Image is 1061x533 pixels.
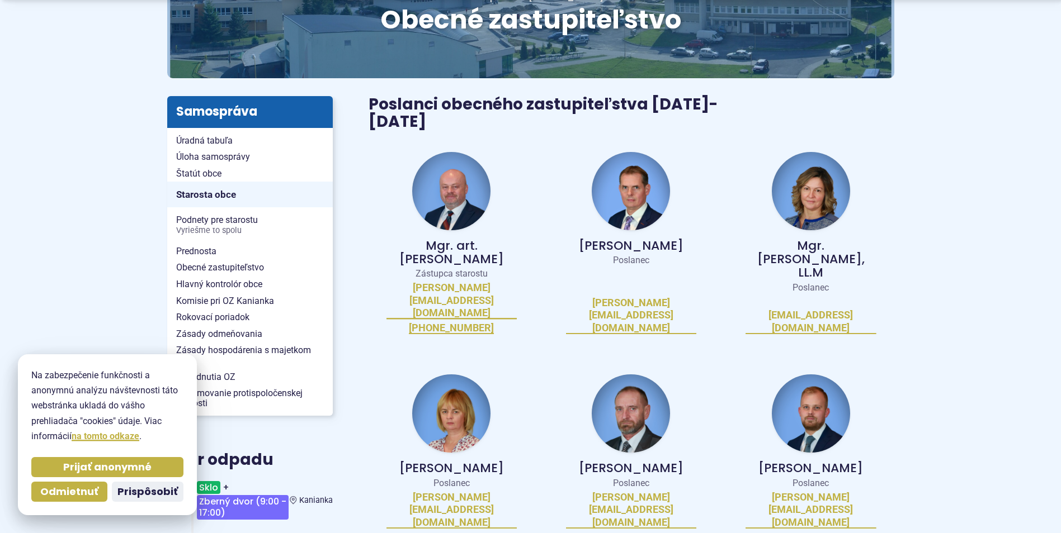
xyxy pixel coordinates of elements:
[592,374,670,453] img: fotka - Peter Hraňo
[167,451,333,469] h3: Zber odpadu
[176,326,324,342] span: Zásady odmeňovania
[40,486,98,498] span: Odmietnuť
[167,149,333,165] a: Úloha samosprávy
[746,461,876,475] p: [PERSON_NAME]
[167,132,333,149] a: Úradná tabuľa
[386,239,517,266] p: Mgr. art. [PERSON_NAME]
[196,477,290,524] h3: +
[72,431,139,441] a: na tomto odkaze
[746,309,876,334] a: [EMAIL_ADDRESS][DOMAIN_NAME]
[167,369,333,386] a: Zasadnutia OZ
[380,2,681,37] span: Obecné zastupiteľstvo
[176,243,324,260] span: Prednosta
[386,282,517,320] a: [PERSON_NAME][EMAIL_ADDRESS][DOMAIN_NAME]
[566,255,696,266] p: Poslanec
[386,491,517,529] a: [PERSON_NAME][EMAIL_ADDRESS][DOMAIN_NAME]
[176,132,324,149] span: Úradná tabuľa
[117,486,178,498] span: Prispôsobiť
[386,478,517,489] p: Poslanec
[167,212,333,238] a: Podnety pre starostuVyriešme to spolu
[167,477,333,524] a: Sklo+Zberný dvor (9:00 - 17:00) Kanianka [DATE] Dnes
[63,461,152,474] span: Prijať anonymné
[746,478,876,489] p: Poslanec
[772,152,850,230] img: fotka - Andrea Filt
[31,457,183,477] button: Prijať anonymné
[409,322,494,335] a: [PHONE_NUMBER]
[167,342,333,368] a: Zásady hospodárenia s majetkom obce
[566,297,696,335] a: [PERSON_NAME][EMAIL_ADDRESS][DOMAIN_NAME]
[386,268,517,279] p: Zástupca starostu
[176,309,324,326] span: Rokovací poriadok
[176,186,324,203] span: Starosta obce
[299,496,333,505] span: Kanianka
[386,461,517,475] p: [PERSON_NAME]
[167,293,333,310] a: Komisie pri OZ Kanianka
[176,149,324,165] span: Úloha samosprávy
[566,491,696,529] a: [PERSON_NAME][EMAIL_ADDRESS][DOMAIN_NAME]
[772,374,850,453] img: fotka - Michal Kollár
[167,259,333,276] a: Obecné zastupiteľstvo
[746,282,876,293] p: Poslanec
[746,491,876,529] a: [PERSON_NAME][EMAIL_ADDRESS][DOMAIN_NAME]
[167,309,333,326] a: Rokovací poriadok
[176,342,324,368] span: Zásady hospodárenia s majetkom obce
[592,152,670,230] img: fotka - Andrej Baláž
[412,374,491,453] img: fotka - Miroslava Hollá
[176,212,324,238] span: Podnety pre starostu
[167,243,333,260] a: Prednosta
[112,482,183,502] button: Prispôsobiť
[167,165,333,182] a: Štatút obce
[176,293,324,310] span: Komisie pri OZ Kanianka
[566,239,696,253] p: [PERSON_NAME]
[176,165,324,182] span: Štatút obce
[167,385,333,411] a: Oznamovanie protispoločenskej činnosti
[167,326,333,342] a: Zásady odmeňovania
[369,93,718,132] span: Poslanci obecného zastupiteľstva [DATE]-[DATE]
[167,276,333,293] a: Hlavný kontrolór obce
[167,182,333,207] a: Starosta obce
[167,96,333,127] h3: Samospráva
[412,152,491,230] img: fotka - Jozef Baláž
[197,481,220,494] span: Sklo
[176,226,324,235] span: Vyriešme to spolu
[746,239,876,280] p: Mgr. [PERSON_NAME], LL.M
[31,482,107,502] button: Odmietnuť
[197,495,289,519] span: Zberný dvor (9:00 - 17:00)
[176,276,324,293] span: Hlavný kontrolór obce
[176,259,324,276] span: Obecné zastupiteľstvo
[566,461,696,475] p: [PERSON_NAME]
[31,368,183,444] p: Na zabezpečenie funkčnosti a anonymnú analýzu návštevnosti táto webstránka ukladá do vášho prehli...
[566,478,696,489] p: Poslanec
[176,369,324,386] span: Zasadnutia OZ
[176,385,324,411] span: Oznamovanie protispoločenskej činnosti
